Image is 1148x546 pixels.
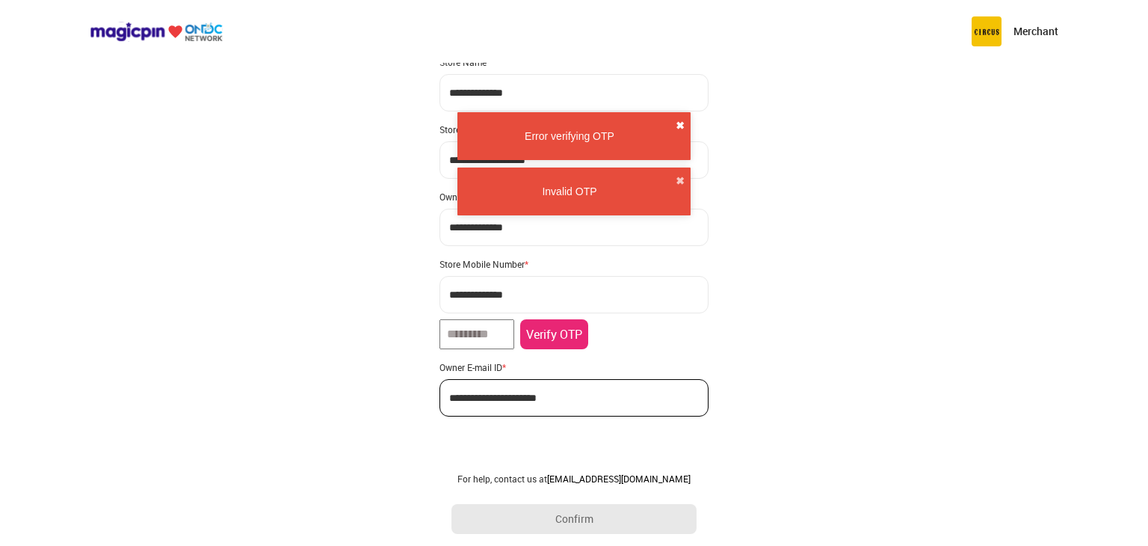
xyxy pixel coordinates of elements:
button: Confirm [451,504,697,534]
div: Owner Mobile Number [439,191,709,203]
div: Error verifying OTP [463,129,676,144]
button: close [676,174,685,188]
button: close [676,118,685,133]
div: Invalid OTP [463,184,676,199]
div: Owner E-mail ID [439,361,709,373]
a: [EMAIL_ADDRESS][DOMAIN_NAME] [547,473,691,485]
img: ondc-logo-new-small.8a59708e.svg [90,22,223,42]
div: Store Mobile Number [439,258,709,270]
div: For help, contact us at [451,473,697,485]
button: Verify OTP [520,319,588,349]
p: Merchant [1013,24,1058,39]
div: Store Address [439,123,709,135]
img: circus.b677b59b.png [972,16,1002,46]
